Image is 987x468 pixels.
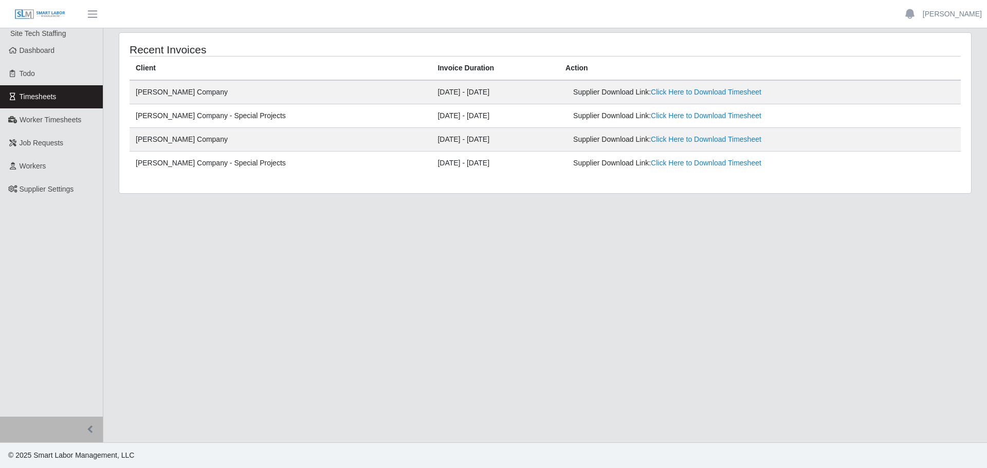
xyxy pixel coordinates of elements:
span: Workers [20,162,46,170]
td: [PERSON_NAME] Company - Special Projects [130,104,431,128]
span: Todo [20,69,35,78]
th: Invoice Duration [431,57,559,81]
span: Dashboard [20,46,55,54]
span: © 2025 Smart Labor Management, LLC [8,451,134,459]
span: Supplier Settings [20,185,74,193]
a: Click Here to Download Timesheet [651,159,761,167]
td: [DATE] - [DATE] [431,152,559,175]
span: Timesheets [20,92,57,101]
td: [DATE] - [DATE] [431,128,559,152]
a: Click Here to Download Timesheet [651,135,761,143]
div: Supplier Download Link: [573,87,817,98]
a: [PERSON_NAME] [923,9,982,20]
div: Supplier Download Link: [573,134,817,145]
td: [DATE] - [DATE] [431,104,559,128]
span: Worker Timesheets [20,116,81,124]
td: [DATE] - [DATE] [431,80,559,104]
a: Click Here to Download Timesheet [651,88,761,96]
img: SLM Logo [14,9,66,20]
td: [PERSON_NAME] Company [130,128,431,152]
div: Supplier Download Link: [573,158,817,169]
th: Client [130,57,431,81]
td: [PERSON_NAME] Company [130,80,431,104]
th: Action [559,57,961,81]
h4: Recent Invoices [130,43,467,56]
span: Job Requests [20,139,64,147]
a: Click Here to Download Timesheet [651,111,761,120]
div: Supplier Download Link: [573,110,817,121]
td: [PERSON_NAME] Company - Special Projects [130,152,431,175]
span: Site Tech Staffing [10,29,66,38]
